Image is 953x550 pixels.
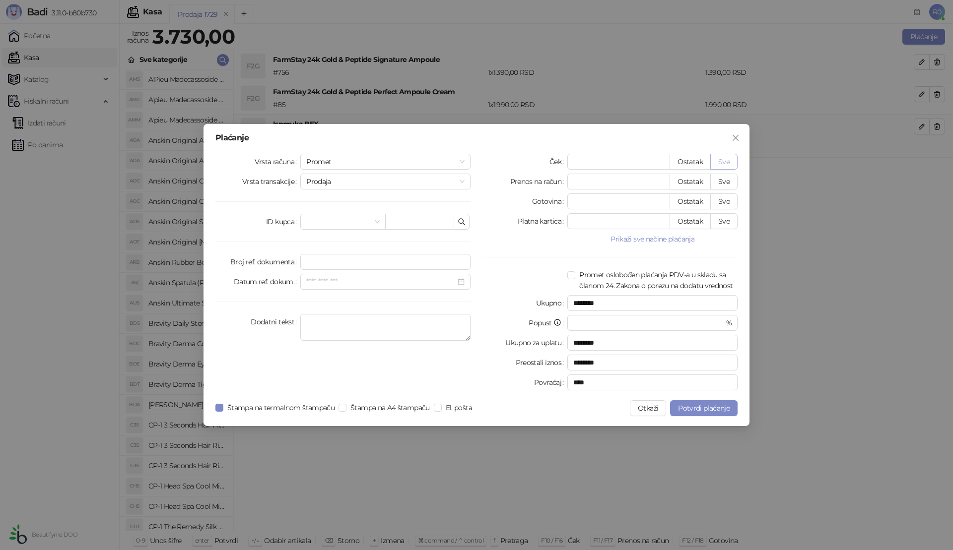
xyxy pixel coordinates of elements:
span: Promet oslobođen plaćanja PDV-a u skladu sa članom 24. Zakona o porezu na dodatu vrednost [575,269,738,291]
span: close [732,134,740,142]
button: Ostatak [670,213,711,229]
label: Dodatni tekst [251,314,300,330]
label: Preostali iznos [516,355,568,370]
label: Ček [549,154,567,170]
button: Ostatak [670,193,711,209]
label: Broj ref. dokumenta [230,254,300,270]
label: Vrsta računa [255,154,301,170]
label: Popust [529,315,567,331]
span: Štampa na A4 štampaču [346,402,434,413]
button: Sve [710,213,738,229]
button: Close [728,130,744,146]
input: Broj ref. dokumenta [300,254,471,270]
label: Platna kartica [518,213,567,229]
label: ID kupca [266,214,300,230]
button: Prikaži sve načine plaćanja [567,233,738,245]
textarea: Dodatni tekst [300,314,471,341]
label: Gotovina [532,193,567,209]
span: Promet [306,154,465,169]
span: Potvrdi plaćanje [678,404,730,413]
button: Potvrdi plaćanje [670,400,738,416]
div: Plaćanje [215,134,738,142]
span: Zatvori [728,134,744,142]
button: Sve [710,193,738,209]
label: Datum ref. dokum. [234,274,301,290]
button: Sve [710,174,738,189]
button: Otkaži [630,400,666,416]
button: Sve [710,154,738,170]
input: Popust [573,315,724,330]
label: Vrsta transakcije [242,174,301,189]
label: Povraćaj [534,374,567,390]
label: Ukupno [536,295,568,311]
label: Ukupno za uplatu [505,335,567,351]
input: Datum ref. dokum. [306,276,456,287]
span: Prodaja [306,174,465,189]
span: Štampa na termalnom štampaču [223,402,339,413]
label: Prenos na račun [510,174,568,189]
button: Ostatak [670,174,711,189]
span: El. pošta [442,402,476,413]
button: Ostatak [670,154,711,170]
